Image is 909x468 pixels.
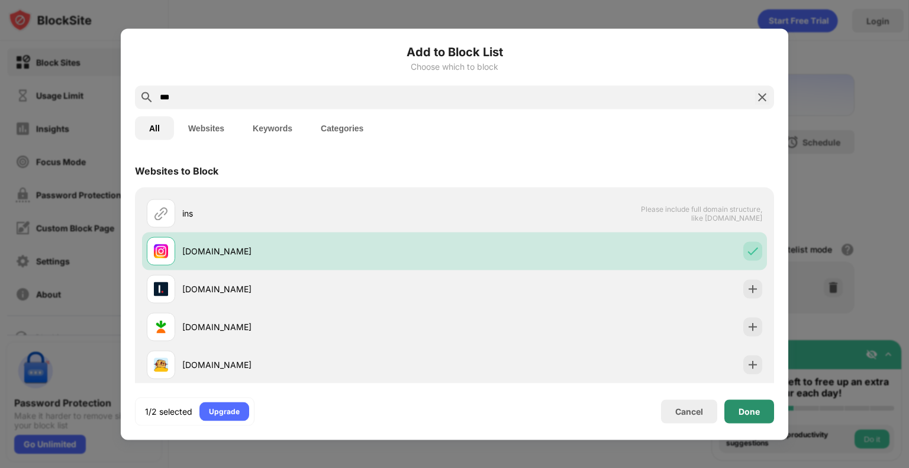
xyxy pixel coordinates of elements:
[154,206,168,220] img: url.svg
[135,43,774,60] h6: Add to Block List
[140,90,154,104] img: search.svg
[755,90,769,104] img: search-close
[182,245,454,257] div: [DOMAIN_NAME]
[209,405,240,417] div: Upgrade
[238,116,307,140] button: Keywords
[154,244,168,258] img: favicons
[154,357,168,372] img: favicons
[135,164,218,176] div: Websites to Block
[182,207,454,220] div: ins
[182,359,454,371] div: [DOMAIN_NAME]
[182,321,454,333] div: [DOMAIN_NAME]
[640,204,762,222] span: Please include full domain structure, like [DOMAIN_NAME]
[174,116,238,140] button: Websites
[182,283,454,295] div: [DOMAIN_NAME]
[145,405,192,417] div: 1/2 selected
[154,319,168,334] img: favicons
[135,62,774,71] div: Choose which to block
[307,116,378,140] button: Categories
[739,406,760,416] div: Done
[154,282,168,296] img: favicons
[135,116,174,140] button: All
[675,406,703,417] div: Cancel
